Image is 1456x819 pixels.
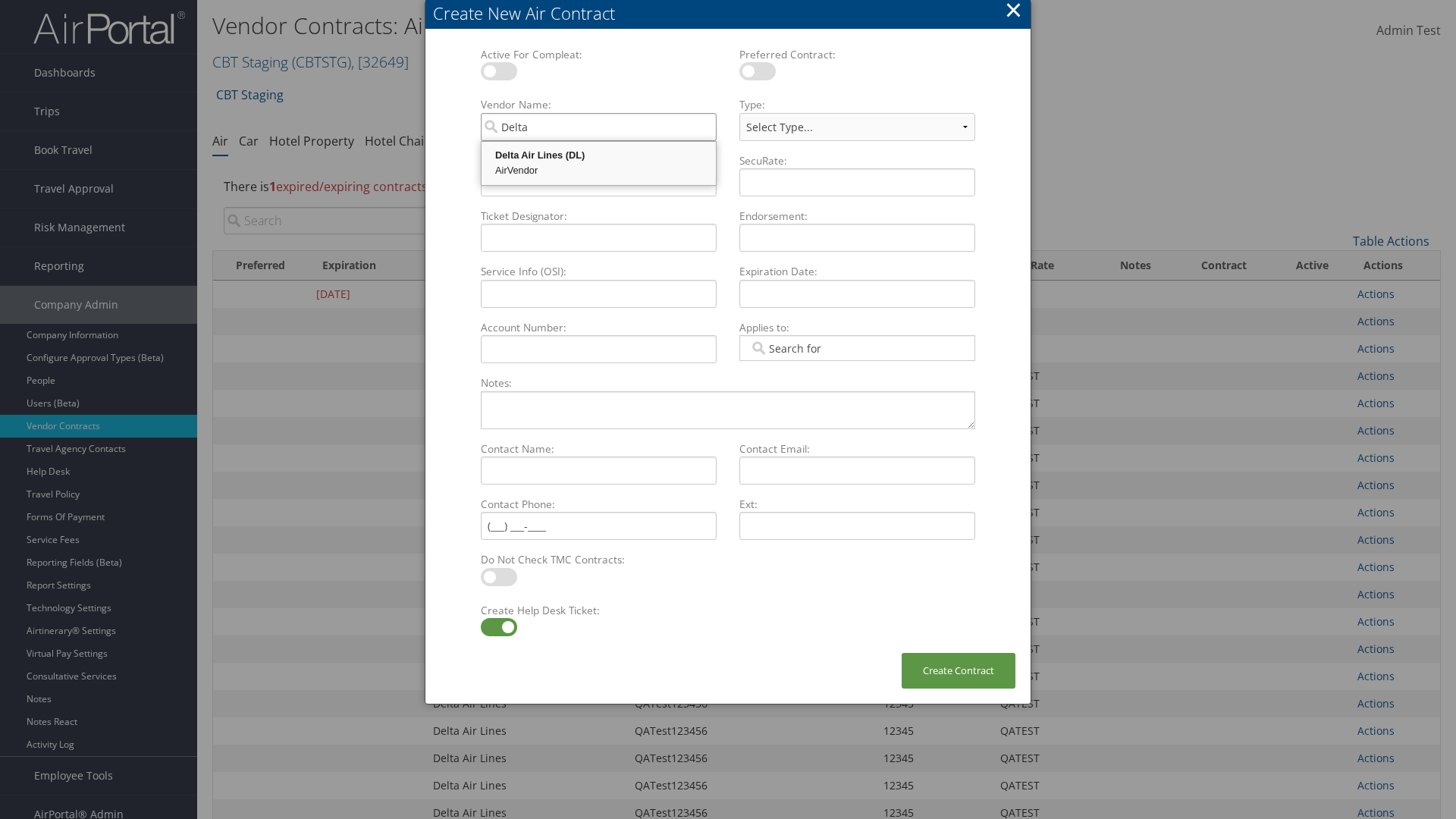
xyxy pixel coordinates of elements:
[475,264,723,279] label: Service Info (OSI):
[433,2,1031,25] div: Create New Air Contract
[481,280,717,308] input: Service Info (OSI):
[475,320,723,335] label: Account Number:
[481,224,717,252] input: Ticket Designator:
[481,113,717,141] input: Vendor Name:
[739,224,975,252] input: Endorsement:
[739,113,975,141] select: Type:
[739,280,975,308] input: Expiration Date:
[733,497,981,512] label: Ext:
[475,153,723,168] label: Tour Code:
[475,441,723,457] label: Contact Name:
[475,497,723,512] label: Contact Phone:
[481,391,975,429] textarea: Notes:
[739,168,975,196] input: SecuRate:
[733,153,981,168] label: SecuRate:
[739,512,975,540] input: Ext:
[475,552,723,567] label: Do Not Check TMC Contracts:
[484,163,714,178] div: AirVendor
[475,47,723,62] label: Active For Compleat:
[481,512,717,540] input: Contact Phone:
[733,264,981,279] label: Expiration Date:
[475,209,723,224] label: Ticket Designator:
[481,335,717,363] input: Account Number:
[739,457,975,485] input: Contact Email:
[475,375,981,391] label: Notes:
[733,441,981,457] label: Contact Email:
[475,97,723,112] label: Vendor Name:
[733,320,981,335] label: Applies to:
[481,457,717,485] input: Contact Name:
[733,97,981,112] label: Type:
[475,603,723,618] label: Create Help Desk Ticket:
[733,47,981,62] label: Preferred Contract:
[749,340,834,356] input: Applies to:
[733,209,981,224] label: Endorsement:
[902,653,1015,689] button: Create Contract
[484,148,714,163] div: Delta Air Lines (DL)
